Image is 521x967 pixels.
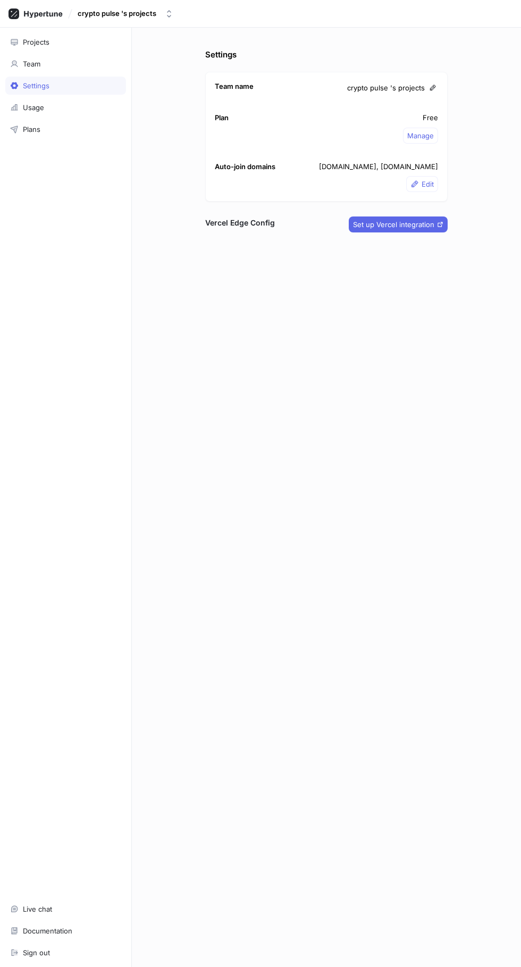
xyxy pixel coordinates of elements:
a: Settings [5,77,126,95]
span: Manage [407,132,434,139]
a: Documentation [5,922,126,940]
p: Plan [215,113,229,123]
div: Projects [23,38,49,46]
div: Sign out [23,948,50,957]
div: Plans [23,125,40,134]
div: Documentation [23,927,72,935]
button: crypto pulse 's projects [73,5,178,22]
a: Usage [5,98,126,116]
div: Live chat [23,905,52,913]
span: Edit [422,181,434,187]
button: Edit [406,176,438,192]
div: crypto pulse 's projects [78,9,156,18]
a: Projects [5,33,126,51]
a: Plans [5,120,126,138]
span: crypto pulse 's projects [347,83,425,94]
a: Team [5,55,126,73]
p: Free [423,113,438,123]
div: Usage [23,103,44,112]
span: Set up Vercel integration [353,221,434,228]
p: Auto-join domains [215,162,275,172]
h3: Vercel Edge Config [205,217,275,228]
div: Team [23,60,40,68]
p: Settings [205,49,448,61]
div: Settings [23,81,49,90]
button: Manage [403,128,438,144]
p: Team name [215,81,254,92]
button: Set up Vercel integration [349,216,448,232]
p: [DOMAIN_NAME], [DOMAIN_NAME] [319,162,438,172]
